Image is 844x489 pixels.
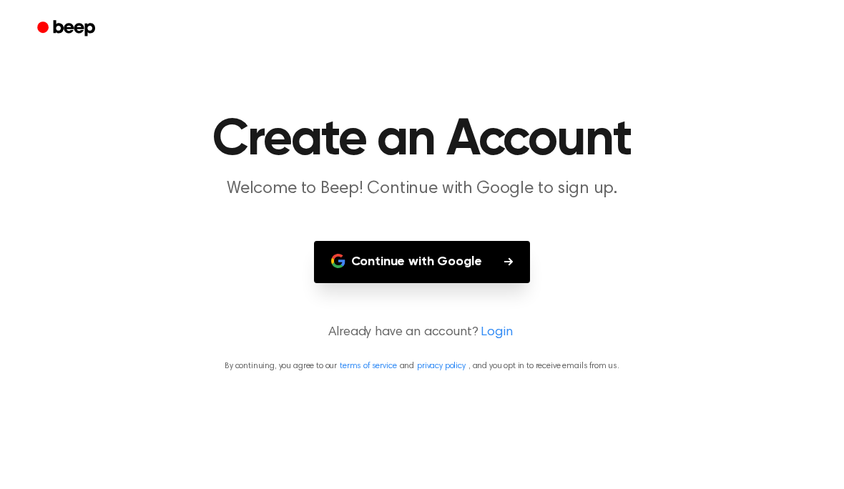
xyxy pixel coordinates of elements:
[56,114,788,166] h1: Create an Account
[481,323,512,342] a: Login
[17,323,827,342] p: Already have an account?
[27,15,108,43] a: Beep
[17,360,827,372] p: By continuing, you agree to our and , and you opt in to receive emails from us.
[340,362,396,370] a: terms of service
[314,241,531,283] button: Continue with Google
[417,362,466,370] a: privacy policy
[147,177,697,201] p: Welcome to Beep! Continue with Google to sign up.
